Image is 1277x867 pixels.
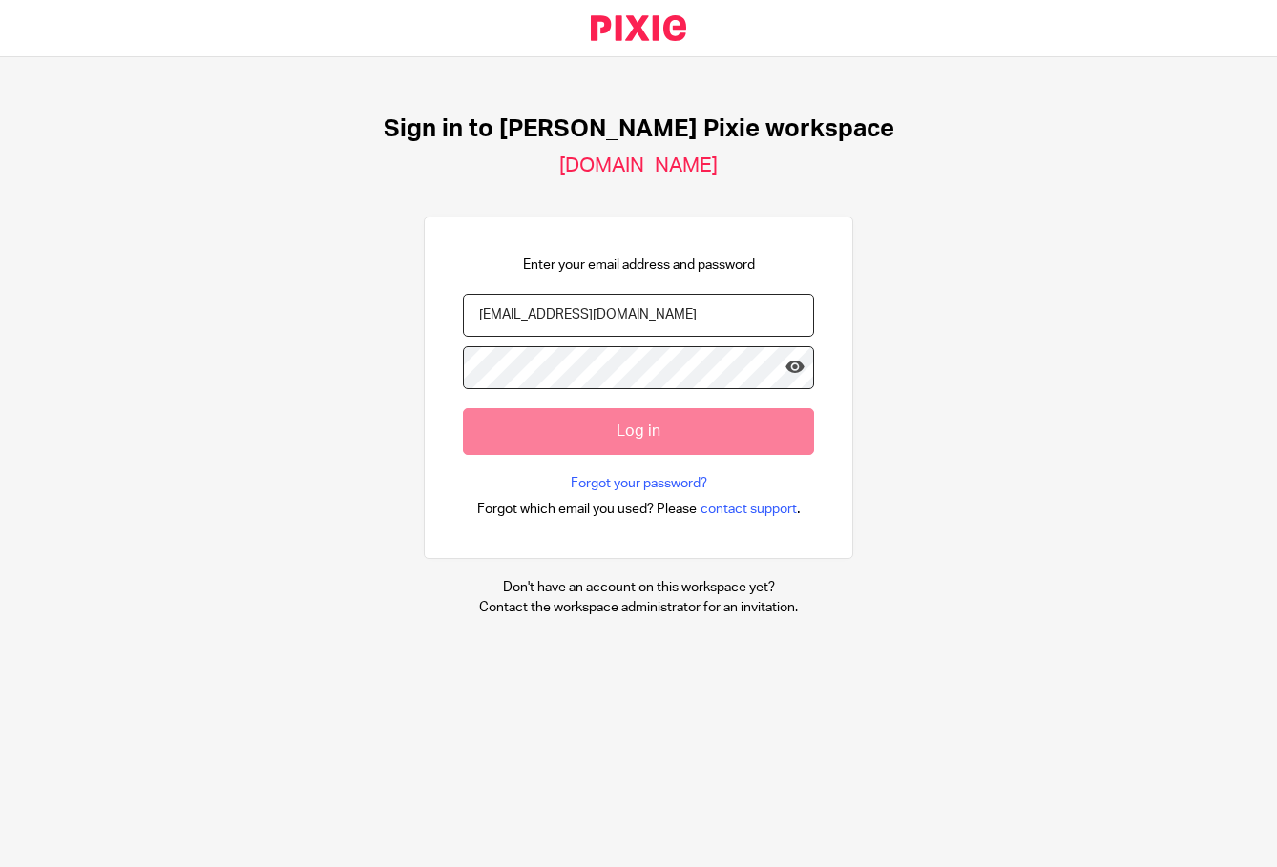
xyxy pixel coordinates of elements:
h1: Sign in to [PERSON_NAME] Pixie workspace [384,114,894,144]
p: Enter your email address and password [523,256,755,275]
p: Don't have an account on this workspace yet? [479,578,798,597]
span: contact support [701,500,797,519]
p: Contact the workspace administrator for an invitation. [479,598,798,617]
input: name@example.com [463,294,814,337]
h2: [DOMAIN_NAME] [559,154,718,178]
input: Log in [463,408,814,455]
span: Forgot which email you used? Please [477,500,697,519]
div: . [477,498,801,520]
a: Forgot your password? [571,474,707,493]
